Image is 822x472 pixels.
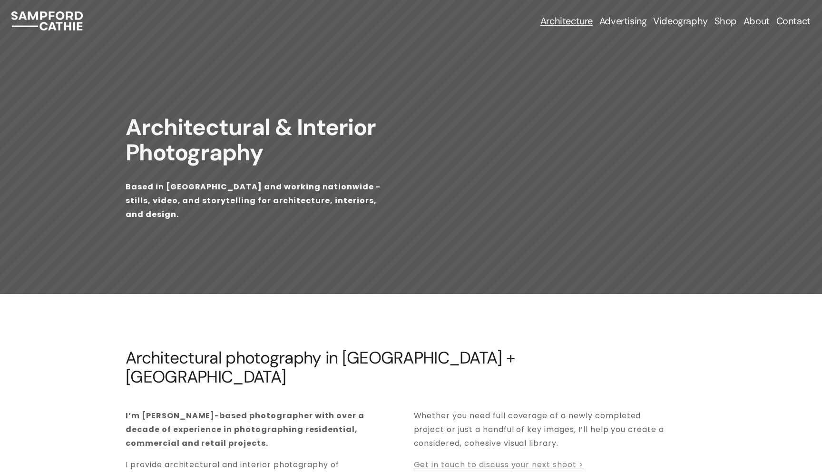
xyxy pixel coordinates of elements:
strong: Based in [GEOGRAPHIC_DATA] and working nationwide - stills, video, and storytelling for architect... [126,181,382,220]
a: Contact [776,14,811,28]
a: Videography [653,14,708,28]
img: Sampford Cathie Photo + Video [11,11,82,30]
strong: I’m [PERSON_NAME]-based photographer with over a decade of experience in photographing residentia... [126,410,366,449]
a: Shop [714,14,737,28]
h2: Architectural photography in [GEOGRAPHIC_DATA] + [GEOGRAPHIC_DATA] [126,348,648,386]
a: folder dropdown [599,14,647,28]
a: Get in touch to discuss your next shoot > [414,459,584,470]
p: Whether you need full coverage of a newly completed project or just a handful of key images, I’ll... [414,409,673,450]
a: folder dropdown [540,14,593,28]
a: About [744,14,770,28]
span: Architecture [540,15,593,27]
strong: Architectural & Interior Photography [126,112,381,167]
span: Advertising [599,15,647,27]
